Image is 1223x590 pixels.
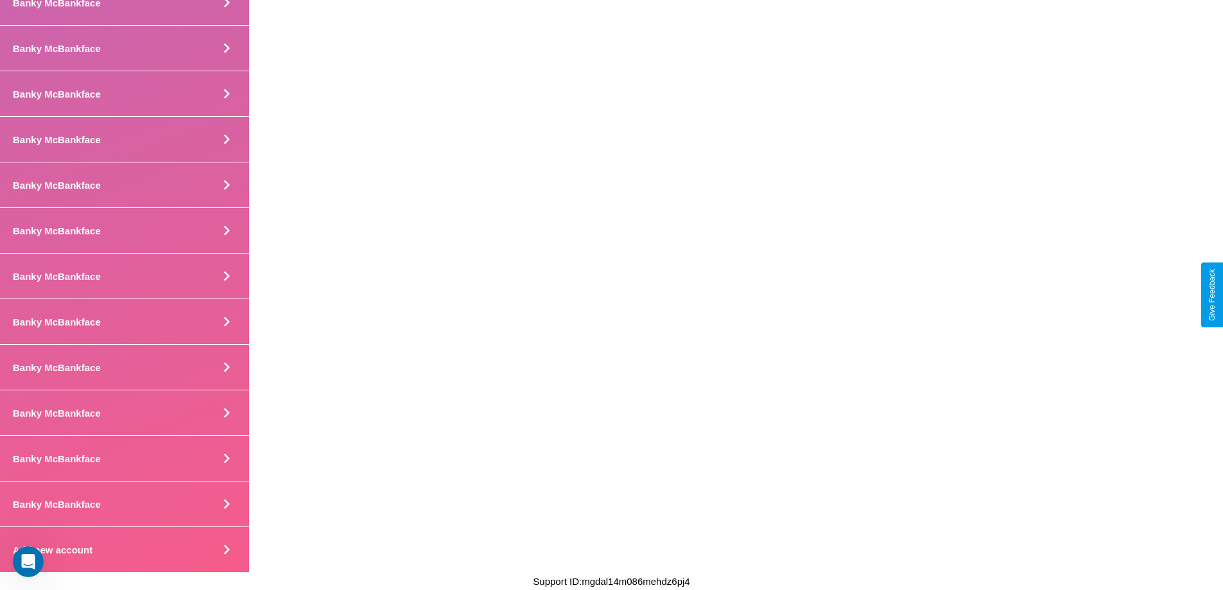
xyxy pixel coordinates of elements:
h4: Banky McBankface [13,499,101,510]
h4: Banky McBankface [13,89,101,100]
h4: Banky McBankface [13,362,101,373]
h4: Banky McBankface [13,43,101,54]
h4: Banky McBankface [13,408,101,419]
iframe: Intercom live chat [13,546,44,577]
div: Give Feedback [1208,269,1217,321]
h4: Add new account [13,544,92,555]
h4: Banky McBankface [13,180,101,191]
h4: Banky McBankface [13,134,101,145]
p: Support ID: mgdal14m086mehdz6pj4 [533,573,690,590]
h4: Banky McBankface [13,271,101,282]
h4: Banky McBankface [13,453,101,464]
h4: Banky McBankface [13,317,101,327]
h4: Banky McBankface [13,225,101,236]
